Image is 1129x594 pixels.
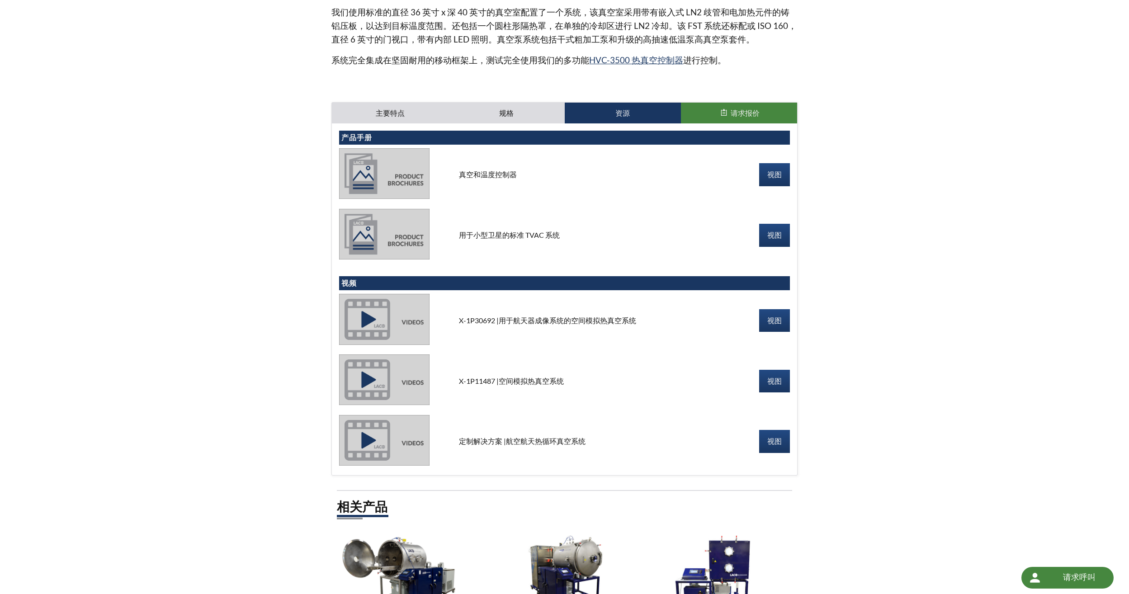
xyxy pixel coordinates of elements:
div: X-1P11487 |空间模拟热真空系统 [452,376,677,386]
h4: 视频 [341,278,787,288]
img: product_brochures-81b49242bb8394b31c113ade466a77c846893fb1009a796a1a03a1a1c57cbc37.jpg [339,209,430,259]
a: 视图 [759,309,790,332]
a: 视图 [759,163,790,186]
a: 视图 [759,430,790,453]
div: X-1P30692 |用于航天器成像系统的空间模拟热真空系统 [452,316,677,325]
a: 主要特点 [332,103,448,123]
p: 系统完全集成在坚固耐用的移动框架上，测试完全使用我们的多功能 进行控制。 [331,53,797,67]
div: 用于小型卫星的标准 TVAC 系统 [452,230,677,240]
div: 请求呼叫 [1054,567,1105,588]
button: 请求报价 [681,103,797,123]
h4: 产品手册 [341,133,787,142]
img: videos-a70af9394640f07cfc5e1b68b8d36be061999f4696e83e24bb646afc6a0e1f6f.jpg [339,294,430,344]
h2: 相关产品 [337,498,792,515]
img: 圆形按钮 [1028,570,1042,585]
p: 我们使用标准的直径 36 英寸 x 深 40 英寸的真空室配置了一个系统，该真空室采用带有嵌入式 LN2 歧管和电加热元件的铸铝压板，以达到目标温度范围。还包括一个圆柱形隔热罩，在单独的冷却区进... [331,5,797,46]
a: 视图 [759,370,790,392]
a: 规格 [448,103,564,123]
img: videos-a70af9394640f07cfc5e1b68b8d36be061999f4696e83e24bb646afc6a0e1f6f.jpg [339,415,430,466]
img: videos-a70af9394640f07cfc5e1b68b8d36be061999f4696e83e24bb646afc6a0e1f6f.jpg [339,354,430,405]
img: product_brochures-81b49242bb8394b31c113ade466a77c846893fb1009a796a1a03a1a1c57cbc37.jpg [339,148,430,199]
a: HVC-3500 热真空控制器 [589,55,683,65]
span: 请求报价 [731,108,760,117]
a: 视图 [759,224,790,246]
div: Request a Call [1021,567,1114,589]
div: 真空和温度控制器 [452,170,677,179]
div: 定制解决方案 |航空航天热循环真空系统 [452,436,677,446]
a: 资源 [565,103,681,123]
